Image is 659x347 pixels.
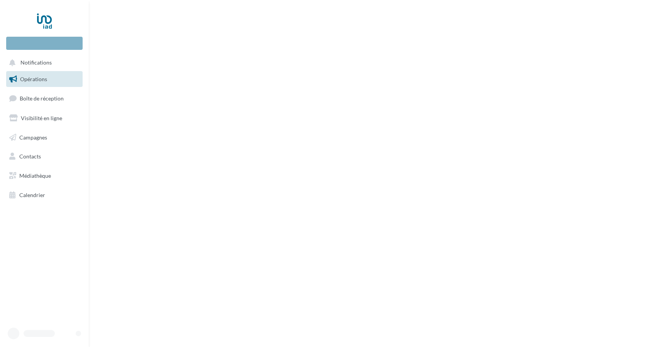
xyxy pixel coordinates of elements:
[20,76,47,82] span: Opérations
[5,168,84,184] a: Médiathèque
[5,90,84,107] a: Boîte de réception
[19,172,51,179] span: Médiathèque
[5,110,84,126] a: Visibilité en ligne
[5,187,84,203] a: Calendrier
[5,71,84,87] a: Opérations
[5,148,84,165] a: Contacts
[6,37,83,50] div: Nouvelle campagne
[21,115,62,121] span: Visibilité en ligne
[19,153,41,160] span: Contacts
[5,129,84,146] a: Campagnes
[20,60,52,66] span: Notifications
[20,95,64,102] span: Boîte de réception
[19,192,45,198] span: Calendrier
[19,134,47,140] span: Campagnes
